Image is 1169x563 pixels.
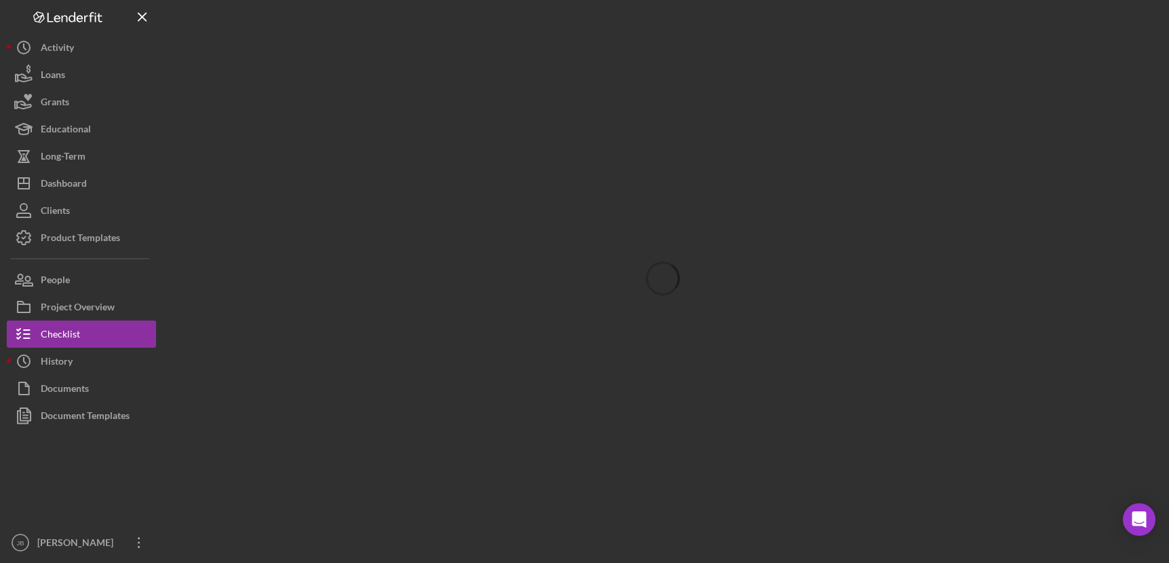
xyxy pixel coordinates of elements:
button: Checklist [7,321,156,348]
button: Long-Term [7,143,156,170]
div: Project Overview [41,293,115,324]
div: Long-Term [41,143,85,173]
button: Project Overview [7,293,156,321]
div: Checklist [41,321,80,351]
button: History [7,348,156,375]
div: Product Templates [41,224,120,255]
div: Clients [41,197,70,228]
text: JB [16,539,24,547]
div: Open Intercom Messenger [1123,503,1155,536]
button: Grants [7,88,156,115]
button: Product Templates [7,224,156,251]
div: People [41,266,70,297]
button: Document Templates [7,402,156,429]
div: Grants [41,88,69,119]
div: Document Templates [41,402,130,433]
div: Activity [41,34,74,65]
div: History [41,348,73,378]
button: Educational [7,115,156,143]
button: Documents [7,375,156,402]
button: Loans [7,61,156,88]
div: Loans [41,61,65,92]
button: JB[PERSON_NAME] [7,529,156,556]
button: Clients [7,197,156,224]
button: People [7,266,156,293]
div: Documents [41,375,89,405]
button: Dashboard [7,170,156,197]
div: Educational [41,115,91,146]
div: Dashboard [41,170,87,200]
div: [PERSON_NAME] [34,529,122,560]
button: Activity [7,34,156,61]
